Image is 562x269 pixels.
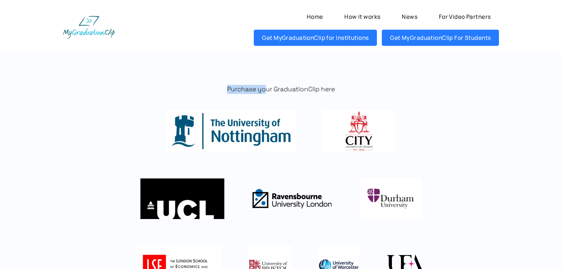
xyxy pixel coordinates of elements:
[393,9,425,25] a: News
[166,110,296,151] img: Nottingham
[336,9,389,25] a: How it works
[250,178,333,219] img: Ravensbourne University London
[382,30,499,46] a: Get MyGraduationClip For Students
[63,85,499,94] p: Purchase your GraduationClip here
[360,178,422,219] img: Untitled
[140,178,224,219] img: University College London
[322,110,396,151] img: City
[431,9,499,25] a: For Video Partners
[254,30,377,46] a: Get MyGraduationClip for Institutions
[298,9,331,25] a: Home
